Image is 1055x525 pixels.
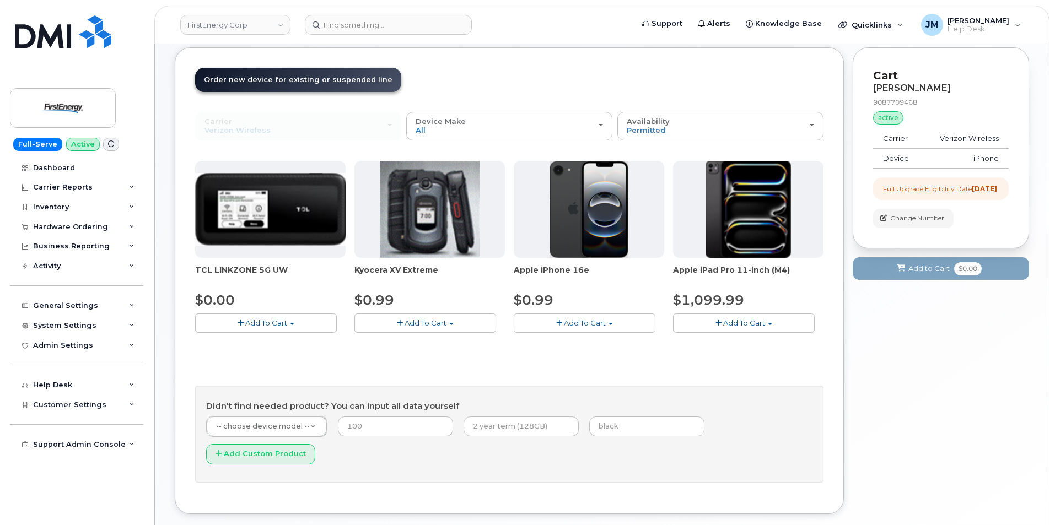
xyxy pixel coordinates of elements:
[180,15,290,35] a: FirstEnergy Corp
[873,68,1009,84] p: Cart
[723,318,765,327] span: Add To Cart
[406,112,612,140] button: Device Make All
[305,15,472,35] input: Find something...
[831,14,911,36] div: Quicklinks
[195,264,346,286] div: TCL LINKZONE 5G UW
[380,161,480,258] img: xvextreme.gif
[354,313,496,333] button: Add To Cart
[416,117,466,126] span: Device Make
[925,18,939,31] span: JM
[873,129,923,149] td: Carrier
[634,13,690,35] a: Support
[873,209,954,228] button: Change Number
[564,318,606,327] span: Add To Cart
[852,20,892,29] span: Quicklinks
[890,213,944,223] span: Change Number
[1007,477,1047,517] iframe: Messenger Launcher
[652,18,682,29] span: Support
[416,126,426,134] span: All
[948,16,1009,25] span: [PERSON_NAME]
[627,117,670,126] span: Availability
[707,18,730,29] span: Alerts
[514,264,664,286] div: Apple iPhone 16e
[873,111,903,125] div: active
[589,416,704,436] input: black
[673,313,815,333] button: Add To Cart
[673,292,744,308] span: $1,099.99
[245,318,287,327] span: Add To Cart
[206,402,812,411] h4: Didn't find needed product? You can input all data yourself
[354,264,505,286] div: Kyocera XV Extreme
[204,75,392,84] span: Order new device for existing or suspended line
[853,257,1029,280] button: Add to Cart $0.00
[514,313,655,333] button: Add To Cart
[195,313,337,333] button: Add To Cart
[873,83,1009,93] div: [PERSON_NAME]
[913,14,1029,36] div: Jonas Mutoke
[514,292,553,308] span: $0.99
[216,422,310,430] span: -- choose device model --
[972,185,997,193] strong: [DATE]
[207,416,327,436] a: -- choose device model --
[206,444,315,464] button: Add Custom Product
[908,263,950,274] span: Add to Cart
[405,318,446,327] span: Add To Cart
[338,416,453,436] input: 100
[550,161,629,258] img: iphone16e.png
[873,149,923,169] td: Device
[873,98,1009,107] div: 9087709468
[627,126,666,134] span: Permitted
[354,292,394,308] span: $0.99
[690,13,738,35] a: Alerts
[923,129,1009,149] td: Verizon Wireless
[948,25,1009,34] span: Help Desk
[954,262,982,275] span: $0.00
[195,173,346,246] img: linkzone5g.png
[755,18,822,29] span: Knowledge Base
[617,112,823,140] button: Availability Permitted
[706,161,791,258] img: ipad_pro_11_m4.png
[195,292,235,308] span: $0.00
[883,184,997,193] div: Full Upgrade Eligibility Date
[923,149,1009,169] td: iPhone
[738,13,830,35] a: Knowledge Base
[673,264,823,286] div: Apple iPad Pro 11-inch (M4)
[464,416,579,436] input: 2 year term (128GB)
